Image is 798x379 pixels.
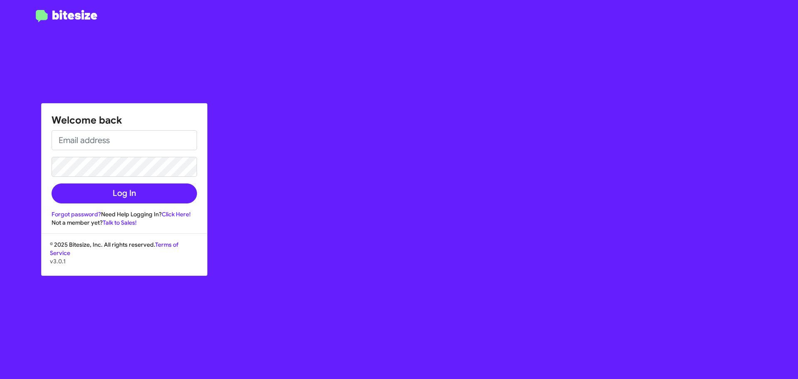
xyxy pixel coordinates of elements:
a: Talk to Sales! [103,219,137,226]
div: Not a member yet? [52,218,197,227]
a: Click Here! [162,211,191,218]
button: Log In [52,183,197,203]
div: © 2025 Bitesize, Inc. All rights reserved. [42,240,207,275]
input: Email address [52,130,197,150]
p: v3.0.1 [50,257,199,265]
a: Forgot password? [52,211,101,218]
div: Need Help Logging In? [52,210,197,218]
h1: Welcome back [52,114,197,127]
